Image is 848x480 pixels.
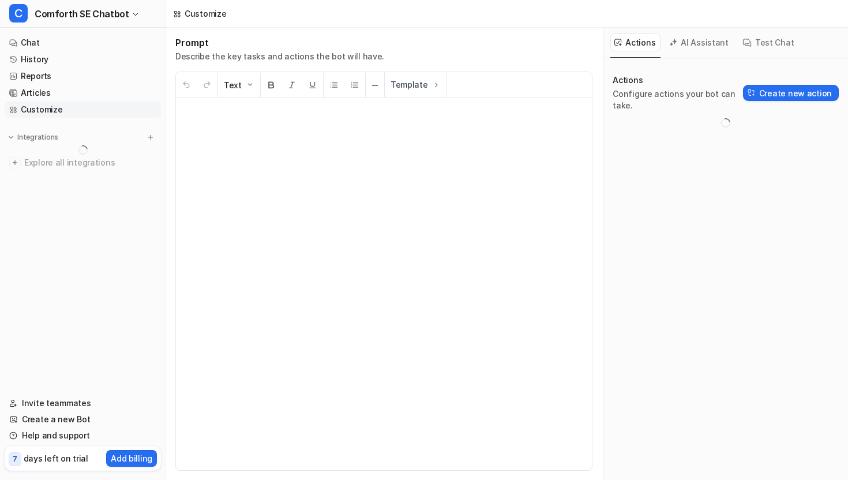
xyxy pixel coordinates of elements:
[5,35,161,51] a: Chat
[218,73,260,97] button: Text
[287,80,297,89] img: Italic
[185,7,226,20] div: Customize
[13,454,17,464] p: 7
[7,133,15,141] img: expand menu
[302,73,323,97] button: Underline
[5,395,161,411] a: Invite teammates
[182,80,191,89] img: Undo
[738,33,799,51] button: Test Chat
[5,85,161,101] a: Articles
[5,68,161,84] a: Reports
[613,88,743,111] p: Configure actions your bot can take.
[5,411,161,427] a: Create a new Bot
[175,51,384,62] p: Describe the key tasks and actions the bot will have.
[24,452,88,464] p: days left on trial
[5,427,161,444] a: Help and support
[175,37,384,48] h1: Prompt
[9,157,21,168] img: explore all integrations
[350,80,359,89] img: Ordered List
[366,73,384,97] button: ─
[17,133,58,142] p: Integrations
[267,80,276,89] img: Bold
[329,80,339,89] img: Unordered List
[176,73,197,97] button: Undo
[202,80,212,89] img: Redo
[5,51,161,67] a: History
[9,4,28,22] span: C
[385,72,446,97] button: Template
[197,73,217,97] button: Redo
[324,73,344,97] button: Unordered List
[106,450,157,467] button: Add billing
[613,74,743,86] p: Actions
[245,80,254,89] img: Dropdown Down Arrow
[344,73,365,97] button: Ordered List
[308,80,317,89] img: Underline
[610,33,661,51] button: Actions
[5,132,62,143] button: Integrations
[5,155,161,171] a: Explore all integrations
[5,102,161,118] a: Customize
[665,33,734,51] button: AI Assistant
[24,153,156,172] span: Explore all integrations
[35,6,129,22] span: Comforth SE Chatbot
[111,452,152,464] p: Add billing
[147,133,155,141] img: menu_add.svg
[743,85,839,101] button: Create new action
[282,73,302,97] button: Italic
[748,89,756,97] img: Create action
[431,80,441,89] img: Template
[261,73,282,97] button: Bold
